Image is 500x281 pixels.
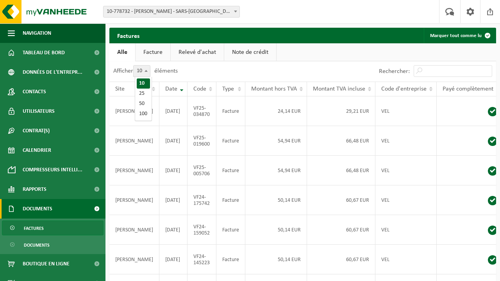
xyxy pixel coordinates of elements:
[224,43,276,61] a: Note de crédit
[307,126,375,156] td: 66,48 EUR
[216,185,245,215] td: Facture
[245,156,307,185] td: 54,94 EUR
[109,185,159,215] td: [PERSON_NAME]
[137,78,150,89] li: 10
[2,237,104,252] a: Documents
[245,245,307,274] td: 50,14 EUR
[222,86,234,92] span: Type
[113,68,178,74] label: Afficher éléments
[165,86,177,92] span: Date
[103,6,240,18] span: 10-778732 - PAUWELS SEBASTIEN - SARS-LA-BUISSIÈRE
[115,86,125,92] span: Site
[23,43,65,62] span: Tableau de bord
[307,245,375,274] td: 60,67 EUR
[159,156,187,185] td: [DATE]
[379,68,410,75] label: Rechercher:
[375,126,437,156] td: VEL
[216,126,245,156] td: Facture
[313,86,365,92] span: Montant TVA incluse
[109,96,159,126] td: [PERSON_NAME]
[245,185,307,215] td: 50,14 EUR
[159,215,187,245] td: [DATE]
[104,6,239,17] span: 10-778732 - PAUWELS SEBASTIEN - SARS-LA-BUISSIÈRE
[23,82,46,101] span: Contacts
[187,185,216,215] td: VF24-175742
[109,215,159,245] td: [PERSON_NAME]
[307,185,375,215] td: 60,67 EUR
[375,215,437,245] td: VEL
[109,126,159,156] td: [PERSON_NAME]
[187,126,216,156] td: VF25-019600
[307,156,375,185] td: 66,48 EUR
[216,96,245,126] td: Facture
[23,140,51,160] span: Calendrier
[245,215,307,245] td: 50,14 EUR
[23,254,70,274] span: Boutique en ligne
[134,66,150,76] span: 10
[23,180,46,199] span: Rapports
[23,23,51,43] span: Navigation
[24,238,50,253] span: Documents
[375,96,437,126] td: VEL
[307,215,375,245] td: 60,67 EUR
[23,62,82,82] span: Données de l'entrepr...
[23,160,82,180] span: Compresseurs intelli...
[2,221,104,235] a: Factures
[136,43,170,61] a: Facture
[23,199,52,219] span: Documents
[137,109,150,119] li: 100
[137,89,150,99] li: 25
[193,86,206,92] span: Code
[24,221,44,236] span: Factures
[187,245,216,274] td: VF24-145223
[375,156,437,185] td: VEL
[109,43,135,61] a: Alle
[109,245,159,274] td: [PERSON_NAME]
[216,156,245,185] td: Facture
[109,156,159,185] td: [PERSON_NAME]
[159,245,187,274] td: [DATE]
[251,86,297,92] span: Montant hors TVA
[216,245,245,274] td: Facture
[187,156,216,185] td: VF25-005706
[159,126,187,156] td: [DATE]
[375,245,437,274] td: VEL
[159,96,187,126] td: [DATE]
[109,28,147,43] h2: Factures
[23,121,50,140] span: Contrat(s)
[133,65,150,77] span: 10
[216,215,245,245] td: Facture
[23,101,55,121] span: Utilisateurs
[381,86,427,92] span: Code d'entreprise
[187,215,216,245] td: VF24-159052
[245,96,307,126] td: 24,14 EUR
[443,86,493,92] span: Payé complètement
[245,126,307,156] td: 54,94 EUR
[137,99,150,109] li: 50
[307,96,375,126] td: 29,21 EUR
[171,43,224,61] a: Relevé d'achat
[424,28,495,43] button: Marquer tout comme lu
[375,185,437,215] td: VEL
[187,96,216,126] td: VF25-034870
[159,185,187,215] td: [DATE]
